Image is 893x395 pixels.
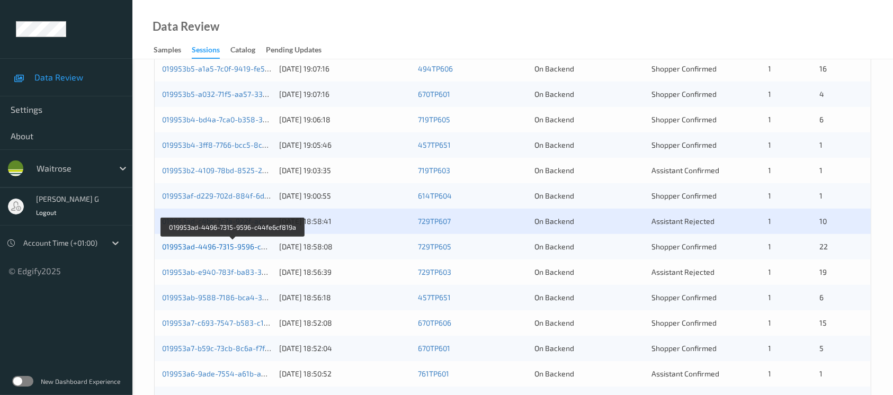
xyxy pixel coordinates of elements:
div: [DATE] 18:56:39 [279,267,410,277]
span: Shopper Confirmed [651,115,717,124]
a: Samples [154,43,192,58]
span: 1 [769,242,772,251]
span: Shopper Confirmed [651,293,717,302]
span: 1 [769,64,772,73]
span: 15 [819,318,827,327]
div: On Backend [534,241,644,252]
a: 719TP605 [418,115,450,124]
span: 1 [769,318,772,327]
a: 019953b5-a1a5-7c0f-9419-fe54cdb3dd70 [162,64,302,73]
span: Shopper Confirmed [651,242,717,251]
span: 1 [769,166,772,175]
span: Assistant Rejected [651,217,715,226]
a: 729TP607 [418,217,451,226]
div: On Backend [534,343,644,354]
div: [DATE] 18:50:52 [279,369,410,379]
a: 670TP601 [418,344,450,353]
div: [DATE] 18:56:18 [279,292,410,303]
span: Assistant Rejected [651,267,715,276]
a: 019953ad-4496-7315-9596-c44fe6cf819a [162,242,305,251]
a: 019953a6-9ade-7554-a61b-a2d5773b6b4a [162,369,307,378]
div: Catalog [230,44,255,58]
div: [DATE] 18:58:41 [279,216,410,227]
span: 22 [819,242,828,251]
a: 729TP603 [418,267,451,276]
a: 457TP651 [418,293,451,302]
div: [DATE] 19:06:18 [279,114,410,125]
div: [DATE] 19:07:16 [279,89,410,100]
div: On Backend [534,140,644,150]
div: On Backend [534,216,644,227]
div: [DATE] 18:52:04 [279,343,410,354]
a: 670TP601 [418,89,450,98]
a: 019953b4-bd4a-7ca0-b358-33df576be934 [162,115,308,124]
a: 670TP606 [418,318,451,327]
a: 719TP603 [418,166,450,175]
span: Shopper Confirmed [651,344,717,353]
a: 457TP651 [418,140,451,149]
a: 019953a7-b59c-73cb-8c6a-f7fc4a76e2bb [162,344,302,353]
div: On Backend [534,369,644,379]
span: 19 [819,267,827,276]
span: 5 [819,344,824,353]
a: 019953ad-c4bc-7c7a-922f-ac643352d7ea [162,217,305,226]
span: 1 [769,217,772,226]
span: 6 [819,293,824,302]
div: [DATE] 19:00:55 [279,191,410,201]
a: 019953ab-9588-7186-bca4-3bdf7dedd6bb [162,293,307,302]
a: 019953a7-c693-7547-b583-c1168c654408 [162,318,307,327]
div: On Backend [534,191,644,201]
span: 1 [769,89,772,98]
div: On Backend [534,89,644,100]
div: [DATE] 19:05:46 [279,140,410,150]
a: Sessions [192,43,230,59]
span: 1 [769,267,772,276]
div: On Backend [534,318,644,328]
span: 1 [819,369,823,378]
a: 019953b4-3ff8-7766-bcc5-8cdbc233f839 [162,140,303,149]
span: 1 [769,369,772,378]
div: On Backend [534,267,644,277]
a: 019953b2-4109-78bd-8525-23273822bfb3 [162,166,307,175]
div: On Backend [534,292,644,303]
span: Assistant Confirmed [651,166,719,175]
span: 1 [769,115,772,124]
span: 1 [769,140,772,149]
span: 4 [819,89,824,98]
span: 16 [819,64,827,73]
div: On Backend [534,165,644,176]
div: Samples [154,44,181,58]
span: 6 [819,115,824,124]
span: 1 [769,293,772,302]
div: On Backend [534,114,644,125]
span: 1 [819,140,823,149]
span: 10 [819,217,827,226]
a: 614TP604 [418,191,452,200]
span: 1 [769,344,772,353]
a: 019953af-d229-702d-884f-6d51b88be17e [162,191,305,200]
div: Sessions [192,44,220,59]
a: 494TP606 [418,64,453,73]
a: Catalog [230,43,266,58]
a: 729TP605 [418,242,451,251]
a: 019953b5-a032-71f5-aa57-33a71b0282dc [162,89,303,98]
div: Data Review [153,21,219,32]
span: 1 [769,191,772,200]
div: Pending Updates [266,44,322,58]
div: [DATE] 19:03:35 [279,165,410,176]
span: Shopper Confirmed [651,64,717,73]
a: Pending Updates [266,43,332,58]
span: Shopper Confirmed [651,318,717,327]
div: [DATE] 18:52:08 [279,318,410,328]
div: On Backend [534,64,644,74]
a: 019953ab-e940-783f-ba83-3b7dad6cfea5 [162,267,306,276]
div: [DATE] 18:58:08 [279,241,410,252]
span: 1 [819,166,823,175]
div: [DATE] 19:07:16 [279,64,410,74]
a: 761TP601 [418,369,449,378]
span: Shopper Confirmed [651,191,717,200]
span: Assistant Confirmed [651,369,719,378]
span: Shopper Confirmed [651,140,717,149]
span: Shopper Confirmed [651,89,717,98]
span: 1 [819,191,823,200]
